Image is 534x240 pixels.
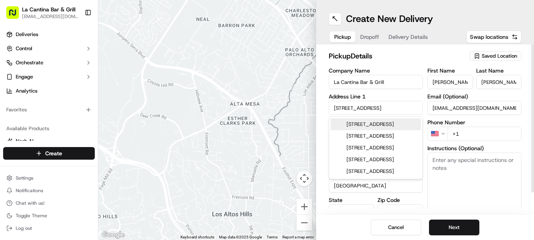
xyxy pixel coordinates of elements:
span: Engage [16,73,33,80]
img: Google [100,230,126,240]
span: Swap locations [470,33,508,41]
span: • [59,122,62,128]
button: La Cantina Bar & Grill [22,5,75,13]
input: Enter email address [427,101,521,115]
h1: Create New Delivery [346,13,433,25]
button: Saved Location [470,51,521,62]
span: API Documentation [74,175,126,183]
div: Start new chat [35,75,129,83]
div: [STREET_ADDRESS] [331,154,421,165]
button: Create [3,147,95,160]
input: Enter company name [329,75,423,89]
span: Deliveries [16,31,38,38]
div: Past conversations [8,102,53,108]
label: Phone Number [427,120,521,125]
div: [STREET_ADDRESS] [331,165,421,177]
a: Open this area in Google Maps (opens a new window) [100,230,126,240]
div: 📗 [8,176,14,182]
button: Orchestrate [3,56,95,69]
span: Settings [16,175,33,181]
span: Map data ©2025 Google [219,235,262,239]
div: [STREET_ADDRESS] [331,142,421,154]
input: Enter address [329,101,423,115]
button: Swap locations [466,31,521,43]
input: Got a question? Start typing here... [20,51,142,59]
img: 1736555255976-a54dd68f-1ca7-489b-9aae-adbdc363a1c4 [16,122,22,128]
input: Enter state [329,204,374,218]
button: Control [3,42,95,55]
button: [EMAIL_ADDRESS][DOMAIN_NAME] [22,13,78,20]
img: Regen Pajulas [8,114,20,127]
label: State [329,197,374,203]
span: Knowledge Base [16,175,60,183]
button: Nash AI [3,135,95,147]
span: [DATE] [70,143,86,149]
span: Orchestrate [16,59,43,66]
label: Email (Optional) [427,94,521,99]
span: Delivery Details [389,33,428,41]
span: Regen Pajulas [24,122,57,128]
span: Chat with us! [16,200,44,206]
a: Terms (opens in new tab) [267,235,278,239]
div: Favorites [3,104,95,116]
a: Analytics [3,85,95,97]
label: Company Name [329,68,423,73]
a: 📗Knowledge Base [5,172,63,186]
span: Log out [16,225,32,231]
button: Start new chat [134,77,143,87]
img: 9188753566659_6852d8bf1fb38e338040_72.png [17,75,31,89]
div: [STREET_ADDRESS] [331,118,421,130]
span: [DATE] [63,122,79,128]
button: Log out [3,223,95,234]
button: Engage [3,71,95,83]
button: Cancel [371,220,421,235]
img: 1736555255976-a54dd68f-1ca7-489b-9aae-adbdc363a1c4 [8,75,22,89]
button: Settings [3,173,95,184]
button: Notifications [3,185,95,196]
img: Nash [8,8,24,24]
button: Keyboard shortcuts [180,235,214,240]
input: Enter last name [476,75,522,89]
div: Available Products [3,122,95,135]
img: 1736555255976-a54dd68f-1ca7-489b-9aae-adbdc363a1c4 [16,143,22,149]
span: Create [45,149,62,157]
input: Enter first name [427,75,473,89]
a: Powered byPylon [55,182,95,188]
span: Dropoff [360,33,379,41]
button: Chat with us! [3,198,95,209]
button: See all [122,100,143,110]
input: Enter country [329,178,423,193]
a: Nash AI [6,138,92,145]
div: 💻 [66,176,73,182]
span: Control [16,45,32,52]
div: Suggestions [329,116,423,179]
span: Notifications [16,187,43,194]
img: Masood Aslam [8,135,20,148]
span: Pylon [78,182,95,188]
span: Pickup [334,33,351,41]
span: Saved Location [482,53,517,60]
label: First Name [427,68,473,73]
span: Analytics [16,87,37,95]
span: Toggle Theme [16,213,47,219]
label: Last Name [476,68,522,73]
h2: pickup Details [329,51,465,62]
label: Zip Code [377,197,423,203]
div: [STREET_ADDRESS] [331,130,421,142]
p: Welcome 👋 [8,31,143,44]
a: 💻API Documentation [63,172,129,186]
span: [PERSON_NAME] [24,143,64,149]
span: • [65,143,68,149]
div: We're available if you need us! [35,83,108,89]
span: Nash AI [16,138,33,145]
input: Enter zip code [377,204,423,218]
button: Zoom out [296,215,312,231]
label: Instructions (Optional) [427,145,521,151]
input: Enter phone number [447,127,521,141]
button: La Cantina Bar & Grill[EMAIL_ADDRESS][DOMAIN_NAME] [3,3,81,22]
a: Report a map error [282,235,314,239]
button: Next [429,220,479,235]
label: Address Line 1 [329,94,423,99]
